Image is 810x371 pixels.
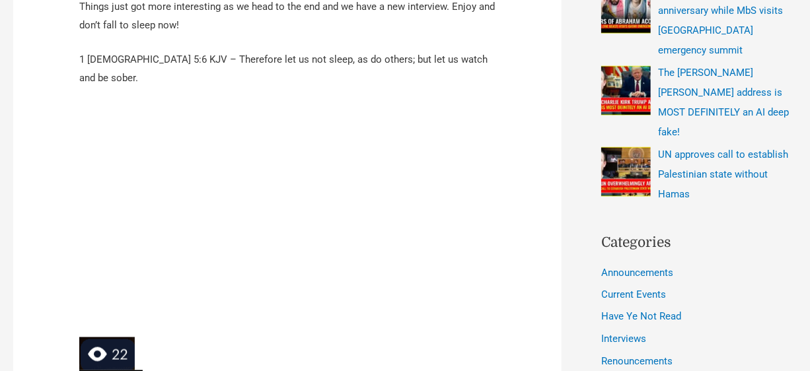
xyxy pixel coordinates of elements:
a: Renouncements [601,356,673,368]
a: The [PERSON_NAME] [PERSON_NAME] address is MOST DEFINITELY an AI deep fake! [658,67,789,138]
a: UN approves call to establish Palestinian state without Hamas [658,149,788,200]
a: Current Events [601,289,666,301]
a: Have Ye Not Read [601,311,681,323]
a: Announcements [601,267,673,279]
p: 1 [DEMOGRAPHIC_DATA] 5:6 KJV – Therefore let us not sleep, as do others; but let us watch and be ... [79,51,496,88]
a: Interviews [601,333,646,345]
iframe: 2025-09-17 19-09-07 [79,104,496,337]
h2: Categories [601,232,797,253]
